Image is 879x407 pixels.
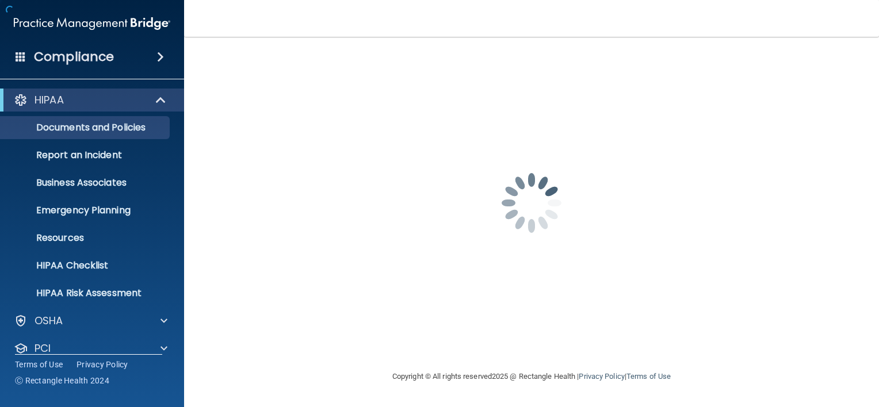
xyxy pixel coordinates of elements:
a: HIPAA [14,93,167,107]
p: HIPAA Checklist [7,260,165,271]
p: OSHA [35,314,63,328]
img: PMB logo [14,12,170,35]
a: Terms of Use [626,372,671,381]
p: Emergency Planning [7,205,165,216]
p: PCI [35,341,51,355]
p: Documents and Policies [7,122,165,133]
a: Terms of Use [15,359,63,370]
a: Privacy Policy [579,372,624,381]
a: Privacy Policy [77,359,128,370]
p: HIPAA [35,93,64,107]
h4: Compliance [34,49,114,65]
img: spinner.e123f6fc.gif [474,145,589,260]
span: Ⓒ Rectangle Health 2024 [15,375,109,386]
p: HIPAA Risk Assessment [7,287,165,299]
a: PCI [14,341,167,355]
a: OSHA [14,314,167,328]
p: Business Associates [7,177,165,189]
p: Resources [7,232,165,244]
p: Report an Incident [7,149,165,161]
div: Copyright © All rights reserved 2025 @ Rectangle Health | | [322,358,742,395]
